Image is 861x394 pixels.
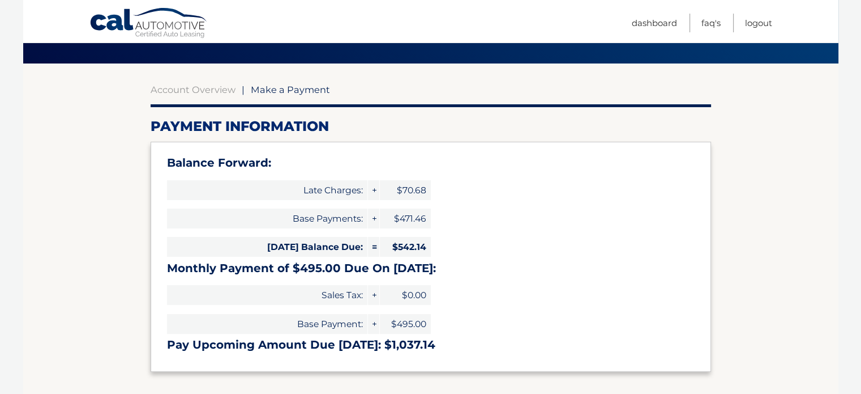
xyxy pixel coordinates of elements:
[380,237,431,257] span: $542.14
[167,314,367,334] span: Base Payment:
[368,180,379,200] span: +
[167,285,367,305] span: Sales Tax:
[368,209,379,228] span: +
[368,237,379,257] span: =
[380,285,431,305] span: $0.00
[167,338,695,352] h3: Pay Upcoming Amount Due [DATE]: $1,037.14
[167,261,695,276] h3: Monthly Payment of $495.00 Due On [DATE]:
[380,180,431,200] span: $70.68
[167,209,367,228] span: Base Payments:
[167,156,695,170] h3: Balance Forward:
[167,180,367,200] span: Late Charges:
[380,314,431,334] span: $495.00
[242,84,245,95] span: |
[368,314,379,334] span: +
[632,14,677,32] a: Dashboard
[745,14,772,32] a: Logout
[151,84,235,95] a: Account Overview
[167,237,367,257] span: [DATE] Balance Due:
[151,118,711,135] h2: Payment Information
[89,7,208,40] a: Cal Automotive
[251,84,330,95] span: Make a Payment
[701,14,721,32] a: FAQ's
[380,209,431,228] span: $471.46
[368,285,379,305] span: +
